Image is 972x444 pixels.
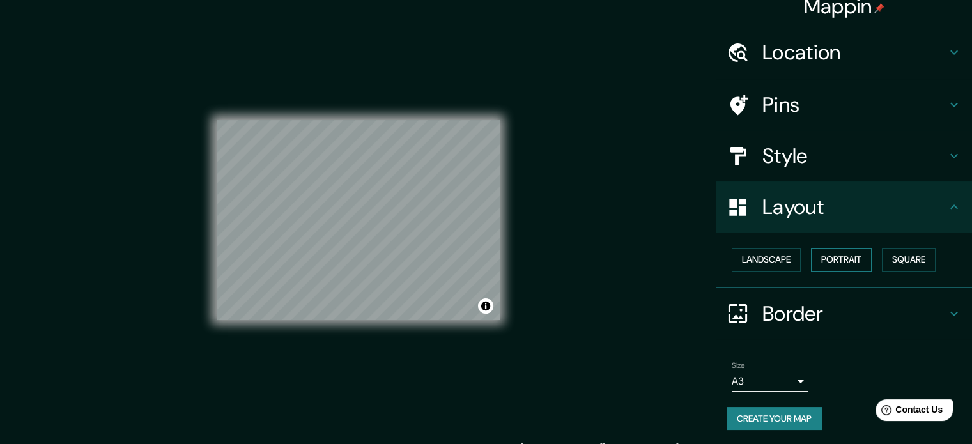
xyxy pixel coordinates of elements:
div: Pins [716,79,972,130]
h4: Layout [762,194,946,220]
h4: Location [762,40,946,65]
button: Create your map [727,407,822,431]
canvas: Map [217,120,500,320]
label: Size [732,360,745,371]
button: Square [882,248,936,272]
button: Toggle attribution [478,298,493,314]
div: Location [716,27,972,78]
button: Landscape [732,248,801,272]
div: Border [716,288,972,339]
div: A3 [732,371,808,392]
div: Style [716,130,972,181]
h4: Style [762,143,946,169]
div: Layout [716,181,972,233]
button: Portrait [811,248,872,272]
img: pin-icon.png [874,3,884,13]
iframe: Help widget launcher [858,394,958,430]
h4: Pins [762,92,946,118]
h4: Border [762,301,946,326]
